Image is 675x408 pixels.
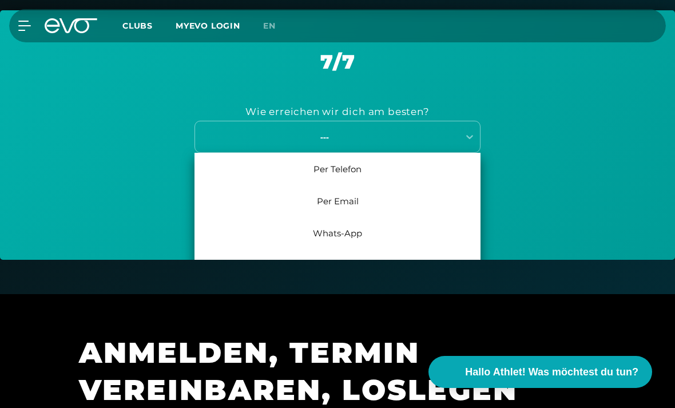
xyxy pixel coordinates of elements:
[320,50,355,74] span: 7 / 7
[194,185,481,217] div: Per Email
[194,249,481,281] div: [PERSON_NAME]
[194,217,481,249] div: Whats-App
[263,21,276,31] span: en
[194,153,481,185] div: Per Telefon
[263,19,289,33] a: en
[176,21,240,31] a: MYEVO LOGIN
[122,21,153,31] span: Clubs
[465,365,638,380] span: Hallo Athlet! Was möchtest du tun?
[428,356,652,388] button: Hallo Athlet! Was möchtest du tun?
[245,102,429,121] div: Wie erreichen wir dich am besten?
[196,130,453,144] div: ---
[122,20,176,31] a: Clubs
